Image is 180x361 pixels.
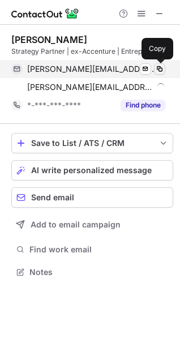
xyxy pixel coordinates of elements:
[29,244,169,255] span: Find work email
[29,267,169,277] span: Notes
[11,187,173,208] button: Send email
[11,34,87,45] div: [PERSON_NAME]
[11,46,173,57] div: Strategy Partner | ex-Accenture | Entrepreneur
[11,242,173,257] button: Find work email
[11,160,173,180] button: AI write personalized message
[11,133,173,153] button: save-profile-one-click
[27,64,157,74] span: [PERSON_NAME][EMAIL_ADDRESS][DOMAIN_NAME]
[31,139,153,148] div: Save to List / ATS / CRM
[11,7,79,20] img: ContactOut v5.3.10
[11,264,173,280] button: Notes
[31,193,74,202] span: Send email
[11,214,173,235] button: Add to email campaign
[27,82,153,92] span: [PERSON_NAME][EMAIL_ADDRESS][DOMAIN_NAME]
[121,100,165,111] button: Reveal Button
[31,166,152,175] span: AI write personalized message
[31,220,121,229] span: Add to email campaign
